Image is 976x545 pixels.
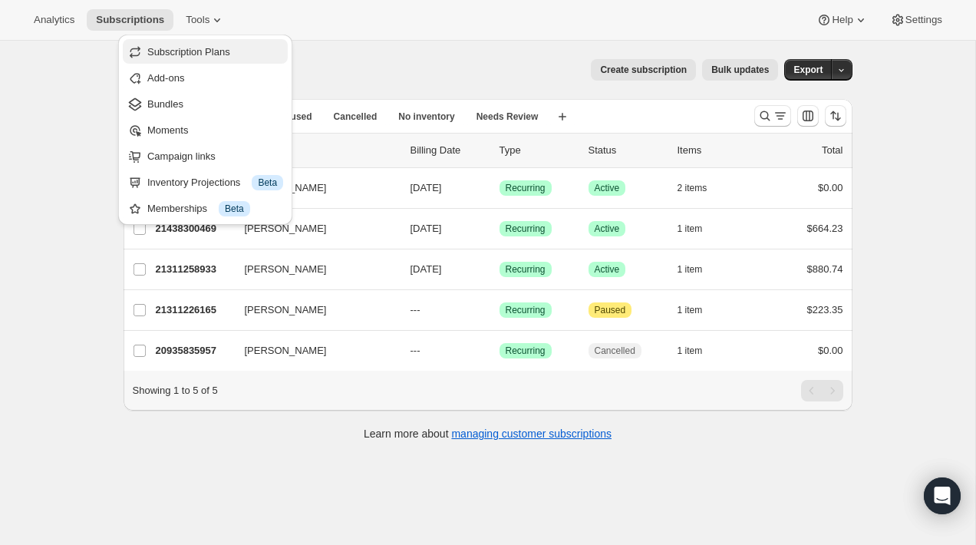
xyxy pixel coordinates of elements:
nav: Pagination [801,380,843,401]
p: Learn more about [364,426,612,441]
button: Create new view [550,106,575,127]
span: [PERSON_NAME] [245,343,327,358]
span: Add-ons [147,72,184,84]
button: Campaign links [123,144,288,168]
div: Items [678,143,754,158]
p: Status [589,143,665,158]
button: Create subscription [591,59,696,81]
span: Moments [147,124,188,136]
span: --- [411,345,420,356]
span: Cancelled [334,111,378,123]
div: Inventory Projections [147,175,283,190]
button: Memberships [123,196,288,220]
span: Needs Review [476,111,539,123]
span: Settings [905,14,942,26]
button: Moments [123,117,288,142]
span: Campaign links [147,150,216,162]
span: [PERSON_NAME] [245,302,327,318]
span: 2 items [678,182,707,194]
span: $223.35 [807,304,843,315]
p: Customer [245,143,398,158]
span: Recurring [506,263,546,276]
button: Help [807,9,877,31]
button: Bundles [123,91,288,116]
div: 21438300469[PERSON_NAME][DATE]SuccessRecurringSuccessActive1 item$664.23 [156,218,843,239]
button: Tools [176,9,234,31]
span: Create subscription [600,64,687,76]
span: --- [411,304,420,315]
p: 21311226165 [156,302,232,318]
span: Bulk updates [711,64,769,76]
span: $0.00 [818,345,843,356]
span: Subscriptions [96,14,164,26]
button: 1 item [678,259,720,280]
span: Bundles [147,98,183,110]
span: Help [832,14,852,26]
span: 1 item [678,263,703,276]
button: [PERSON_NAME] [236,339,389,363]
span: Export [793,64,823,76]
button: Sort the results [825,105,846,127]
button: [PERSON_NAME] [236,176,389,200]
span: Recurring [506,304,546,316]
span: [DATE] [411,182,442,193]
span: No inventory [398,111,454,123]
button: Customize table column order and visibility [797,105,819,127]
div: Open Intercom Messenger [924,477,961,514]
p: 21311258933 [156,262,232,277]
span: Active [595,263,620,276]
div: 21311226165[PERSON_NAME]---SuccessRecurringAttentionPaused1 item$223.35 [156,299,843,321]
p: Total [822,143,842,158]
span: $880.74 [807,263,843,275]
button: [PERSON_NAME] [236,298,389,322]
button: 2 items [678,177,724,199]
p: Showing 1 to 5 of 5 [133,383,218,398]
div: 21311258933[PERSON_NAME][DATE]SuccessRecurringSuccessActive1 item$880.74 [156,259,843,280]
button: Settings [881,9,951,31]
button: 1 item [678,340,720,362]
span: Cancelled [595,345,635,357]
p: Billing Date [411,143,487,158]
button: Subscription Plans [123,39,288,64]
div: Memberships [147,201,283,216]
span: Beta [225,203,244,215]
button: Analytics [25,9,84,31]
button: Bulk updates [702,59,778,81]
span: Recurring [506,182,546,194]
span: 1 item [678,345,703,357]
div: 21172584757[PERSON_NAME][DATE]SuccessRecurringSuccessActive2 items$0.00 [156,177,843,199]
div: Type [500,143,576,158]
button: 1 item [678,218,720,239]
button: [PERSON_NAME] [236,257,389,282]
span: [DATE] [411,263,442,275]
button: Add-ons [123,65,288,90]
button: Search and filter results [754,105,791,127]
span: Beta [258,177,277,189]
button: [PERSON_NAME] [236,216,389,241]
span: Active [595,182,620,194]
a: managing customer subscriptions [451,428,612,440]
div: 20935835957[PERSON_NAME]---SuccessRecurringCancelled1 item$0.00 [156,340,843,362]
button: Subscriptions [87,9,173,31]
span: 1 item [678,304,703,316]
span: $0.00 [818,182,843,193]
span: Recurring [506,345,546,357]
span: 1 item [678,223,703,235]
div: IDCustomerBilling DateTypeStatusItemsTotal [156,143,843,158]
span: Paused [595,304,626,316]
span: Subscription Plans [147,46,230,58]
span: Recurring [506,223,546,235]
span: [PERSON_NAME] [245,262,327,277]
span: Active [595,223,620,235]
span: $664.23 [807,223,843,234]
button: Export [784,59,832,81]
span: Analytics [34,14,74,26]
span: Tools [186,14,209,26]
button: 1 item [678,299,720,321]
p: 20935835957 [156,343,232,358]
span: [DATE] [411,223,442,234]
button: Inventory Projections [123,170,288,194]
